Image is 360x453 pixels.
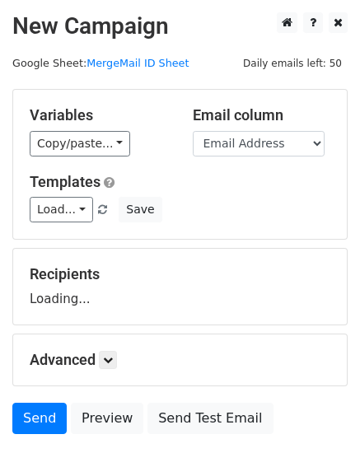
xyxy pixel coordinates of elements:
a: Send Test Email [147,403,273,434]
a: Load... [30,197,93,222]
h2: New Campaign [12,12,348,40]
button: Save [119,197,161,222]
h5: Email column [193,106,331,124]
div: Loading... [30,265,330,308]
a: MergeMail ID Sheet [86,57,189,69]
a: Daily emails left: 50 [237,57,348,69]
a: Preview [71,403,143,434]
a: Templates [30,173,101,190]
span: Daily emails left: 50 [237,54,348,72]
h5: Advanced [30,351,330,369]
h5: Recipients [30,265,330,283]
a: Copy/paste... [30,131,130,156]
a: Send [12,403,67,434]
small: Google Sheet: [12,57,189,69]
h5: Variables [30,106,168,124]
